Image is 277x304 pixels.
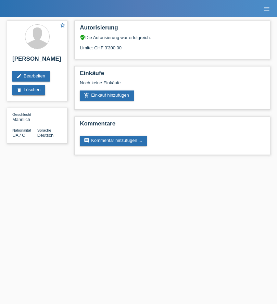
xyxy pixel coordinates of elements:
[80,35,265,40] div: Die Autorisierung war erfolgreich.
[12,128,31,132] span: Nationalität
[80,35,85,40] i: verified_user
[84,138,89,143] i: comment
[37,128,51,132] span: Sprache
[80,40,265,50] div: Limite: CHF 3'300.00
[80,70,265,80] h2: Einkäufe
[60,22,66,28] i: star_border
[60,22,66,29] a: star_border
[16,73,22,79] i: edit
[263,5,270,12] i: menu
[12,133,25,138] span: Ukraine / C / 23.09.2021
[80,24,265,35] h2: Autorisierung
[12,56,62,66] h2: [PERSON_NAME]
[12,112,37,122] div: Männlich
[12,112,31,117] span: Geschlecht
[12,85,45,95] a: deleteLöschen
[12,71,50,82] a: editBearbeiten
[80,80,265,90] div: Noch keine Einkäufe
[80,90,134,101] a: add_shopping_cartEinkauf hinzufügen
[37,133,54,138] span: Deutsch
[80,136,147,146] a: commentKommentar hinzufügen ...
[260,7,274,11] a: menu
[16,87,22,93] i: delete
[84,93,89,98] i: add_shopping_cart
[80,120,265,131] h2: Kommentare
